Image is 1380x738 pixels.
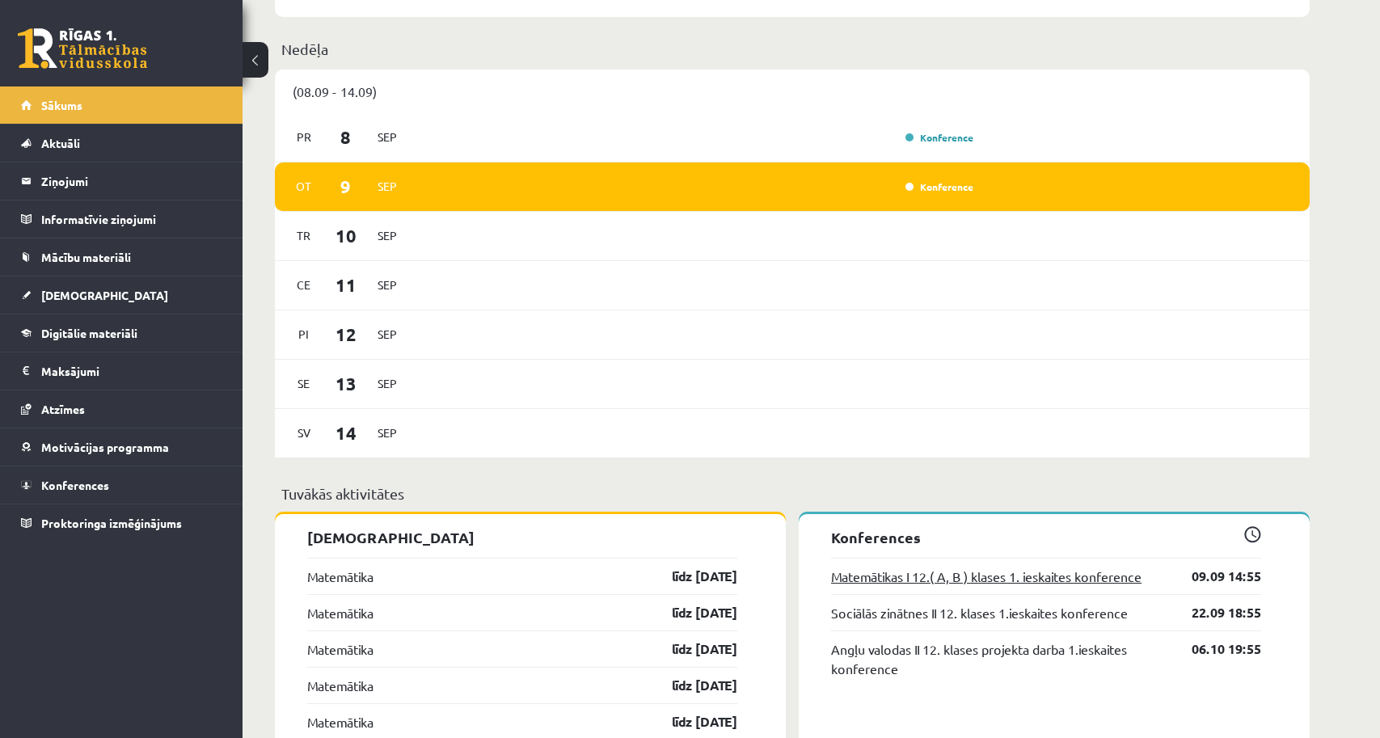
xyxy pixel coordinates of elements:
[321,124,371,150] span: 8
[21,86,222,124] a: Sākums
[41,440,169,454] span: Motivācijas programma
[21,428,222,466] a: Motivācijas programma
[307,603,373,622] a: Matemātika
[21,238,222,276] a: Mācību materiāli
[370,272,404,297] span: Sep
[307,526,737,548] p: [DEMOGRAPHIC_DATA]
[287,124,321,150] span: Pr
[18,28,147,69] a: Rīgas 1. Tālmācības vidusskola
[21,352,222,390] a: Maksājumi
[644,567,737,586] a: līdz [DATE]
[370,322,404,347] span: Sep
[21,390,222,428] a: Atzīmes
[644,676,737,695] a: līdz [DATE]
[831,603,1128,622] a: Sociālās zinātnes II 12. klases 1.ieskaites konference
[1167,639,1261,659] a: 06.10 19:55
[287,223,321,248] span: Tr
[287,272,321,297] span: Ce
[287,322,321,347] span: Pi
[307,639,373,659] a: Matemātika
[644,603,737,622] a: līdz [DATE]
[831,639,1167,678] a: Angļu valodas II 12. klases projekta darba 1.ieskaites konference
[21,276,222,314] a: [DEMOGRAPHIC_DATA]
[321,420,371,446] span: 14
[644,712,737,732] a: līdz [DATE]
[41,516,182,530] span: Proktoringa izmēģinājums
[275,70,1310,113] div: (08.09 - 14.09)
[21,162,222,200] a: Ziņojumi
[41,98,82,112] span: Sākums
[41,250,131,264] span: Mācību materiāli
[370,174,404,199] span: Sep
[321,321,371,348] span: 12
[287,174,321,199] span: Ot
[21,504,222,542] a: Proktoringa izmēģinājums
[370,124,404,150] span: Sep
[321,272,371,298] span: 11
[21,314,222,352] a: Digitālie materiāli
[41,200,222,238] legend: Informatīvie ziņojumi
[41,478,109,492] span: Konferences
[41,326,137,340] span: Digitālie materiāli
[41,162,222,200] legend: Ziņojumi
[41,288,168,302] span: [DEMOGRAPHIC_DATA]
[307,567,373,586] a: Matemātika
[21,124,222,162] a: Aktuāli
[41,402,85,416] span: Atzīmes
[287,420,321,445] span: Sv
[370,371,404,396] span: Sep
[307,712,373,732] a: Matemātika
[41,136,80,150] span: Aktuāli
[831,526,1261,548] p: Konferences
[905,180,973,193] a: Konference
[321,173,371,200] span: 9
[307,676,373,695] a: Matemātika
[644,639,737,659] a: līdz [DATE]
[321,370,371,397] span: 13
[1167,603,1261,622] a: 22.09 18:55
[905,131,973,144] a: Konference
[321,222,371,249] span: 10
[281,483,1303,504] p: Tuvākās aktivitātes
[21,200,222,238] a: Informatīvie ziņojumi
[41,352,222,390] legend: Maksājumi
[831,567,1142,586] a: Matemātikas I 12.( A, B ) klases 1. ieskaites konference
[281,38,1303,60] p: Nedēļa
[370,420,404,445] span: Sep
[370,223,404,248] span: Sep
[287,371,321,396] span: Se
[21,466,222,504] a: Konferences
[1167,567,1261,586] a: 09.09 14:55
